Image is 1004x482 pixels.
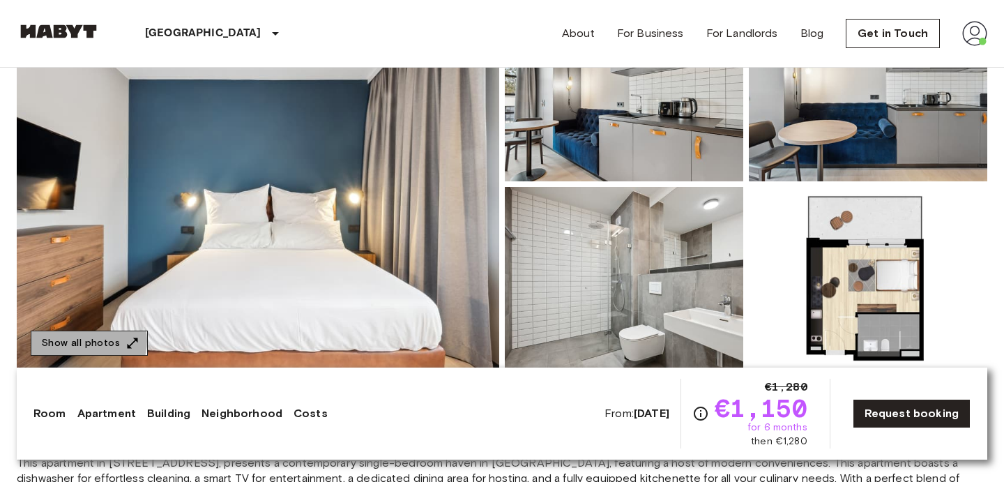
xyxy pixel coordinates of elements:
span: €1,280 [765,379,807,396]
img: avatar [962,21,987,46]
span: for 6 months [747,421,807,435]
b: [DATE] [634,407,669,420]
span: then €1,280 [751,435,807,449]
span: From: [604,406,669,421]
svg: Check cost overview for full price breakdown. Please note that discounts apply to new joiners onl... [692,405,709,422]
a: For Landlords [706,25,778,42]
img: Habyt [17,24,100,38]
a: Apartment [77,405,136,422]
a: Blog [800,25,824,42]
a: Request booking [853,399,971,428]
a: Neighborhood [201,405,282,422]
a: Building [147,405,190,422]
a: About [562,25,595,42]
p: [GEOGRAPHIC_DATA] [145,25,261,42]
a: For Business [617,25,684,42]
img: Picture of unit DE-01-482-008-01 [505,187,743,370]
button: Show all photos [31,331,148,356]
a: Costs [294,405,328,422]
span: €1,150 [715,396,807,421]
a: Room [33,405,66,422]
a: Get in Touch [846,19,940,48]
img: Picture of unit DE-01-482-008-01 [749,187,987,370]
